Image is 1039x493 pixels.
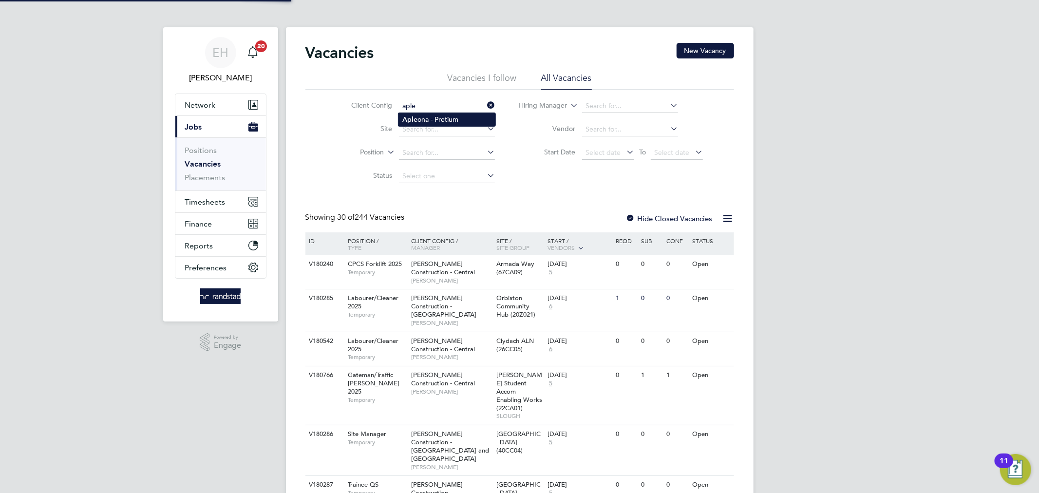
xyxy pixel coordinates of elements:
[185,159,221,169] a: Vacancies
[548,260,611,268] div: [DATE]
[411,277,491,284] span: [PERSON_NAME]
[175,137,266,190] div: Jobs
[175,116,266,137] button: Jobs
[613,332,639,350] div: 0
[519,148,575,156] label: Start Date
[664,425,690,443] div: 0
[328,148,384,157] label: Position
[496,430,541,455] span: [GEOGRAPHIC_DATA] (40CC04)
[255,40,267,52] span: 20
[664,232,690,249] div: Conf
[336,124,392,133] label: Site
[200,288,241,304] img: randstad-logo-retina.png
[212,46,228,59] span: EH
[402,115,417,124] b: Aple
[496,412,543,420] span: SLOUGH
[185,197,226,207] span: Timesheets
[582,123,678,136] input: Search for...
[411,260,475,276] span: [PERSON_NAME] Construction - Central
[348,244,361,251] span: Type
[185,219,212,228] span: Finance
[548,481,611,489] div: [DATE]
[1000,454,1031,485] button: Open Resource Center, 11 new notifications
[545,232,613,257] div: Start /
[690,332,732,350] div: Open
[411,337,475,353] span: [PERSON_NAME] Construction - Central
[548,371,611,379] div: [DATE]
[348,430,386,438] span: Site Manager
[654,148,689,157] span: Select date
[175,94,266,115] button: Network
[348,337,398,353] span: Labourer/Cleaner 2025
[690,366,732,384] div: Open
[548,430,611,438] div: [DATE]
[175,37,266,84] a: EH[PERSON_NAME]
[548,337,611,345] div: [DATE]
[163,27,278,322] nav: Main navigation
[399,99,495,113] input: Search for...
[307,332,341,350] div: V180542
[338,212,405,222] span: 244 Vacancies
[639,255,664,273] div: 0
[305,43,374,62] h2: Vacancies
[185,146,217,155] a: Positions
[175,72,266,84] span: Emma Howells
[613,255,639,273] div: 0
[348,438,406,446] span: Temporary
[548,244,575,251] span: Vendors
[411,294,476,319] span: [PERSON_NAME] Construction - [GEOGRAPHIC_DATA]
[496,260,534,276] span: Armada Way (67CA09)
[340,232,409,256] div: Position /
[613,425,639,443] div: 0
[690,232,732,249] div: Status
[664,366,690,384] div: 1
[664,332,690,350] div: 0
[511,101,567,111] label: Hiring Manager
[664,255,690,273] div: 0
[690,425,732,443] div: Open
[185,122,202,132] span: Jobs
[411,430,489,463] span: [PERSON_NAME] Construction - [GEOGRAPHIC_DATA] and [GEOGRAPHIC_DATA]
[307,289,341,307] div: V180285
[348,353,406,361] span: Temporary
[636,146,649,158] span: To
[175,288,266,304] a: Go to home page
[399,146,495,160] input: Search for...
[185,173,226,182] a: Placements
[185,263,227,272] span: Preferences
[336,101,392,110] label: Client Config
[175,235,266,256] button: Reports
[348,268,406,276] span: Temporary
[690,255,732,273] div: Open
[411,388,491,396] span: [PERSON_NAME]
[639,425,664,443] div: 0
[626,214,713,223] label: Hide Closed Vacancies
[411,319,491,327] span: [PERSON_NAME]
[175,257,266,278] button: Preferences
[185,241,213,250] span: Reports
[398,113,495,126] li: ona - Pretium
[411,244,440,251] span: Manager
[348,371,399,396] span: Gateman/Traffic [PERSON_NAME] 2025
[411,371,475,387] span: [PERSON_NAME] Construction - Central
[690,289,732,307] div: Open
[613,289,639,307] div: 1
[336,171,392,180] label: Status
[305,212,407,223] div: Showing
[548,379,554,388] span: 5
[519,124,575,133] label: Vendor
[1000,461,1008,474] div: 11
[348,311,406,319] span: Temporary
[348,294,398,310] span: Labourer/Cleaner 2025
[348,260,402,268] span: CPCS Forklift 2025
[664,289,690,307] div: 0
[496,294,535,319] span: Orbiston Community Hub (20Z021)
[348,480,378,489] span: Trainee QS
[411,463,491,471] span: [PERSON_NAME]
[639,289,664,307] div: 0
[214,333,241,341] span: Powered by
[175,213,266,234] button: Finance
[214,341,241,350] span: Engage
[175,191,266,212] button: Timesheets
[639,366,664,384] div: 1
